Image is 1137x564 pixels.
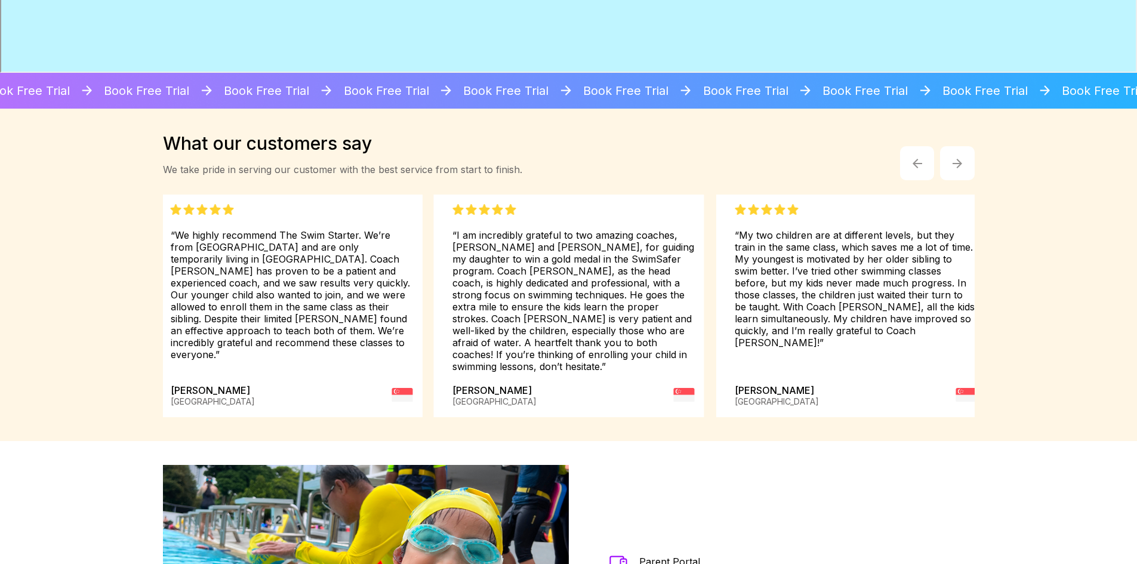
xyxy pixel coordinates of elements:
img: Five Stars [735,204,798,215]
div: What our customers say [163,132,522,154]
div: Book Free Trial [319,73,429,109]
div: [PERSON_NAME] [735,384,819,408]
div: Book Free Trial [199,73,309,109]
div: Book Free Trial [558,73,668,109]
img: Arrow [953,159,962,168]
div: Book Free Trial [798,73,908,109]
div: Book Free Trial [79,73,190,109]
img: Arrow [910,156,925,171]
div: [PERSON_NAME] [171,384,255,408]
img: Arrow [199,83,214,98]
img: Arrow [319,83,334,98]
img: Arrow [678,83,694,98]
div: “I am incredibly grateful to two amazing coaches, [PERSON_NAME] and [PERSON_NAME], for guiding my... [452,204,694,372]
img: Five Stars [452,204,516,215]
div: [PERSON_NAME] [452,384,537,408]
div: [GEOGRAPHIC_DATA] [171,396,255,406]
div: Book Free Trial [439,73,549,109]
img: Arrow [917,83,933,98]
img: Arrow [798,83,814,98]
img: Arrow [439,83,454,98]
img: flag [392,384,412,405]
div: “My two children are at different levels, but they train in the same class, which saves me a lot ... [735,204,976,349]
img: Arrow [79,83,95,98]
div: [GEOGRAPHIC_DATA] [735,396,819,406]
img: flag [673,384,694,405]
img: Arrow [558,83,574,98]
div: Book Free Trial [678,73,788,109]
div: [GEOGRAPHIC_DATA] [452,396,537,406]
div: Book Free Trial [917,73,1028,109]
img: Arrow [1037,83,1053,98]
img: flag [956,384,977,405]
div: We take pride in serving our customer with the best service from start to finish. [163,164,522,175]
div: “We highly recommend The Swim Starter. We’re from [GEOGRAPHIC_DATA] and are only temporarily livi... [171,204,412,360]
img: Five Stars [171,204,234,215]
